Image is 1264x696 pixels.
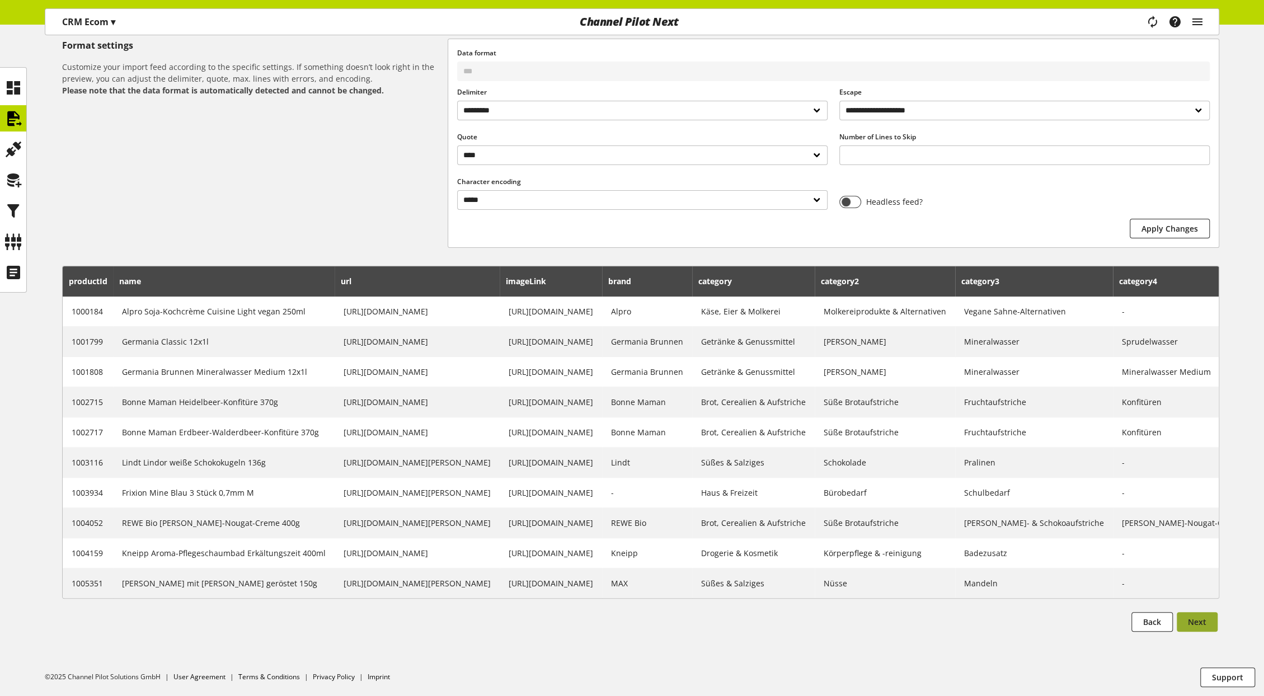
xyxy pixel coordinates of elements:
b: Please note that the data format is automatically detected and cannot be changed. [62,85,384,96]
button: Back [1131,612,1173,632]
span: name [119,276,141,286]
div: Schokolade [824,457,946,468]
div: Alpro Soja-Kochcrème Cuisine Light vegan 250ml [122,305,326,317]
div: Getränke & Genussmittel [701,366,806,378]
span: Delimiter [457,87,487,97]
span: ▾ [111,16,115,28]
div: Alpro [611,305,683,317]
div: Germania Classic 12x1l [122,336,326,347]
div: Mineralwasser [964,366,1104,378]
div: 1003116 [72,457,104,468]
div: Käse, Eier & Molkerei [701,305,806,317]
div: https://rewe.de/shop/p/alpro-soja-kochcr-me-cuisine-light-vegan-250ml/1000184 [344,305,491,317]
div: Pralinen [964,457,1104,468]
div: Süßes & Salziges [701,577,806,589]
span: Data format [457,48,496,58]
div: Bonne Maman [611,396,683,408]
div: Lindt [611,457,683,468]
div: Nüsse [824,577,946,589]
div: https://img.rewe-static.de/1001799/10148190_digital-image.png [509,336,593,347]
span: productId [69,276,107,286]
div: Germania Brunnen [611,366,683,378]
div: Bonne Maman Erdbeer-Walderdbeer-Konfitüre 370g [122,426,326,438]
div: Molkereiprodukte & Alternativen [824,305,946,317]
div: Drogerie & Kosmetik [701,547,806,559]
div: 1002717 [72,426,104,438]
div: 1005351 [72,577,104,589]
div: 1004052 [72,517,104,529]
span: url [341,276,351,286]
div: Germania Brunnen [611,336,683,347]
h6: Customize your import feed according to the specific settings. If something doesn’t look right in... [62,61,443,96]
a: User Agreement [173,672,225,681]
div: Schulbedarf [964,487,1104,499]
div: Mineralwasser [964,336,1104,347]
div: Kneipp [611,547,683,559]
div: https://rewe.de/shop/p/bonne-maman-erdbeer-walderdbeer-konfituere-370g/1002717 [344,426,491,438]
div: Sprudelwasser [1122,336,1246,347]
div: Körperpflege & -reinigung [824,547,946,559]
div: REWE Bio Nuss-Nougat-Creme 400g [122,517,326,529]
div: https://img.rewe-static.de/1004159/20332105_digital-image.png [509,547,593,559]
div: https://img.rewe-static.de/1004052/8860180_digital-image.png [509,517,593,529]
div: Süßes & Salziges [701,457,806,468]
div: Süße Brotaufstriche [824,396,946,408]
span: Escape [839,87,862,97]
span: category [698,276,732,286]
span: category3 [961,276,999,286]
span: category2 [821,276,859,286]
div: REWE Bio [611,517,683,529]
span: Support [1212,671,1243,683]
div: Lindt Lindor weiße Schokokugeln 136g [122,457,326,468]
div: Nuss- & Schokoaufstriche [964,517,1104,529]
button: Next [1177,612,1218,632]
div: https://img.rewe-static.de/1003934/26521256_digital-image.png [509,487,593,499]
div: https://rewe.de/shop/p/frixion-mine-blau-3-stueck-0-7mm-m/1003934 [344,487,491,499]
div: Germania Brunnen Mineralwasser Medium 12x1l [122,366,326,378]
span: Character encoding [457,177,521,186]
div: Brot, Cerealien & Aufstriche [701,517,806,529]
div: MAX [611,577,683,589]
div: Brot, Cerealien & Aufstriche [701,396,806,408]
a: Privacy Policy [313,672,355,681]
div: https://img.rewe-static.de/1001808/10150740_digital-image.png [509,366,593,378]
div: Wasser [824,366,946,378]
div: 1001799 [72,336,104,347]
div: https://img.rewe-static.de/1000184/12197030_digital-image.png [509,305,593,317]
span: Number of Lines to Skip [839,132,916,142]
div: 1002715 [72,396,104,408]
div: Frixion Mine Blau 3 Stück 0,7mm M [122,487,326,499]
div: Kneipp Aroma-Pflegeschaumbad Erkältungszeit 400ml [122,547,326,559]
div: Getränke & Genussmittel [701,336,806,347]
div: https://img.rewe-static.de/1003116/23085801_digital-image.png [509,457,593,468]
nav: main navigation [45,8,1219,35]
div: Brot, Cerealien & Aufstriche [701,426,806,438]
div: https://rewe.de/shop/p/bonne-maman-heidelbeer-konfituere-370g/1002715 [344,396,491,408]
span: Next [1188,616,1206,628]
div: Haus & Freizeit [701,487,806,499]
div: Mineralwasser Medium [1122,366,1246,378]
div: Badezusatz [964,547,1104,559]
div: https://rewe.de/shop/p/germania-brunnen-mineralwasser-medium-12x1l/1001808 [344,366,491,378]
div: https://img.rewe-static.de/1002717/21775267_digital-image.png [509,426,593,438]
div: https://img.rewe-static.de/1002715/22685744_digital-image.png [509,396,593,408]
div: Bürobedarf [824,487,946,499]
button: Apply Changes [1130,219,1210,238]
div: Mandeln [964,577,1104,589]
span: Quote [457,132,477,142]
div: Fruchtaufstriche [964,396,1104,408]
div: Bonne Maman [611,426,683,438]
div: 1000184 [72,305,104,317]
div: Konfitüren [1122,396,1246,408]
span: Headless feed? [861,196,923,208]
span: Back [1143,616,1161,628]
div: https://rewe.de/shop/p/rewe-bio-nuss-nougat-creme-400g/1004052 [344,517,491,529]
div: https://rewe.de/shop/p/kneipp-aroma-pflegeschaumbad-erkaeltungszeit-400ml/1004159 [344,547,491,559]
div: Wasser [824,336,946,347]
button: Support [1200,667,1255,687]
div: https://rewe.de/shop/p/lindt-lindor-weisse-schokokugeln-136g/1003116 [344,457,491,468]
div: Konfitüren [1122,426,1246,438]
div: Süße Brotaufstriche [824,426,946,438]
span: brand [608,276,631,286]
h5: Format settings [62,39,443,52]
